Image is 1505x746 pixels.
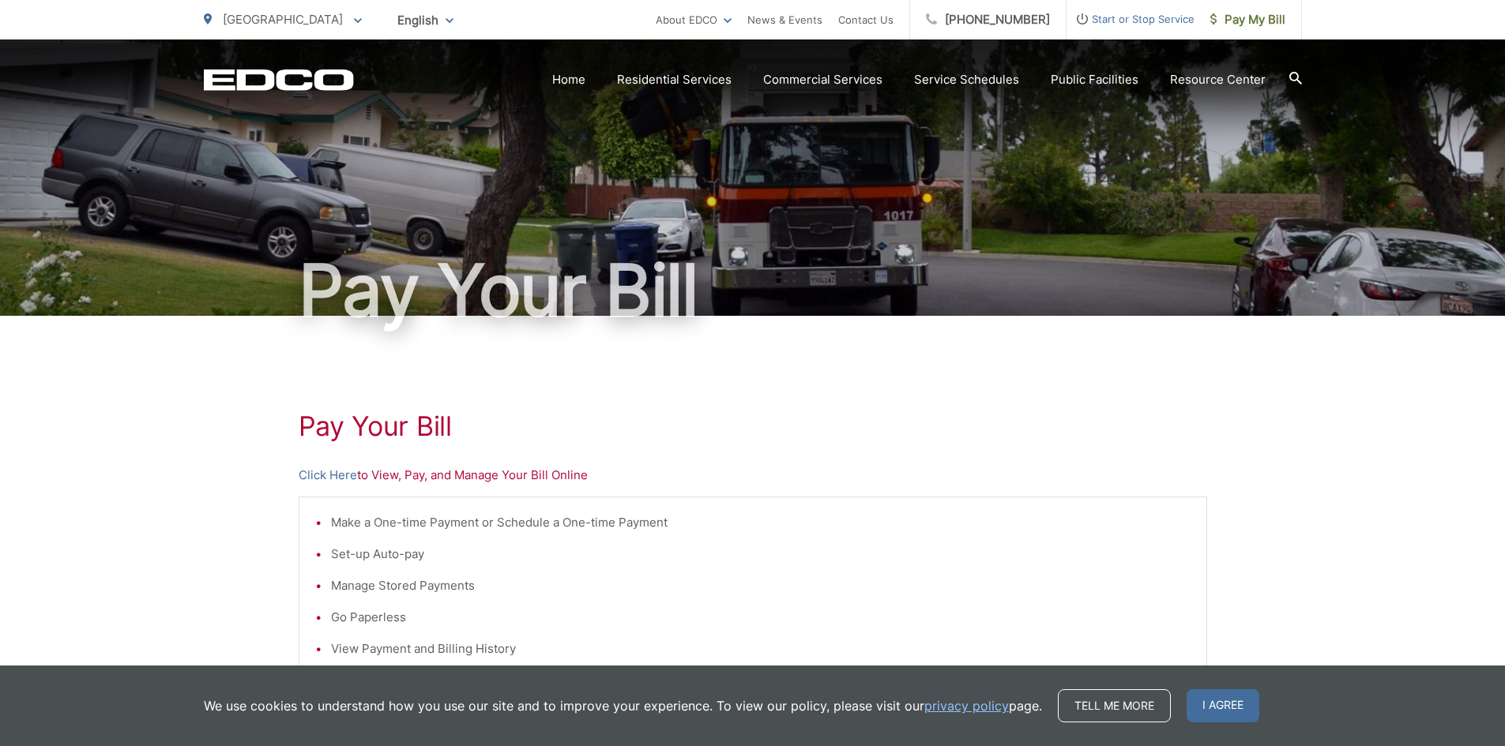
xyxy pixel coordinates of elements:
[914,70,1019,89] a: Service Schedules
[204,69,354,91] a: EDCD logo. Return to the homepage.
[1051,70,1138,89] a: Public Facilities
[1210,10,1285,29] span: Pay My Bill
[204,251,1302,330] h1: Pay Your Bill
[747,10,822,29] a: News & Events
[331,545,1191,564] li: Set-up Auto-pay
[1058,689,1171,722] a: Tell me more
[656,10,732,29] a: About EDCO
[617,70,732,89] a: Residential Services
[1170,70,1266,89] a: Resource Center
[299,466,1207,485] p: to View, Pay, and Manage Your Bill Online
[386,6,465,34] span: English
[299,410,1207,442] h1: Pay Your Bill
[763,70,882,89] a: Commercial Services
[331,576,1191,595] li: Manage Stored Payments
[331,608,1191,627] li: Go Paperless
[331,639,1191,658] li: View Payment and Billing History
[552,70,585,89] a: Home
[223,12,343,27] span: [GEOGRAPHIC_DATA]
[838,10,894,29] a: Contact Us
[299,466,357,485] a: Click Here
[924,696,1009,715] a: privacy policy
[331,513,1191,532] li: Make a One-time Payment or Schedule a One-time Payment
[204,696,1042,715] p: We use cookies to understand how you use our site and to improve your experience. To view our pol...
[1187,689,1259,722] span: I agree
